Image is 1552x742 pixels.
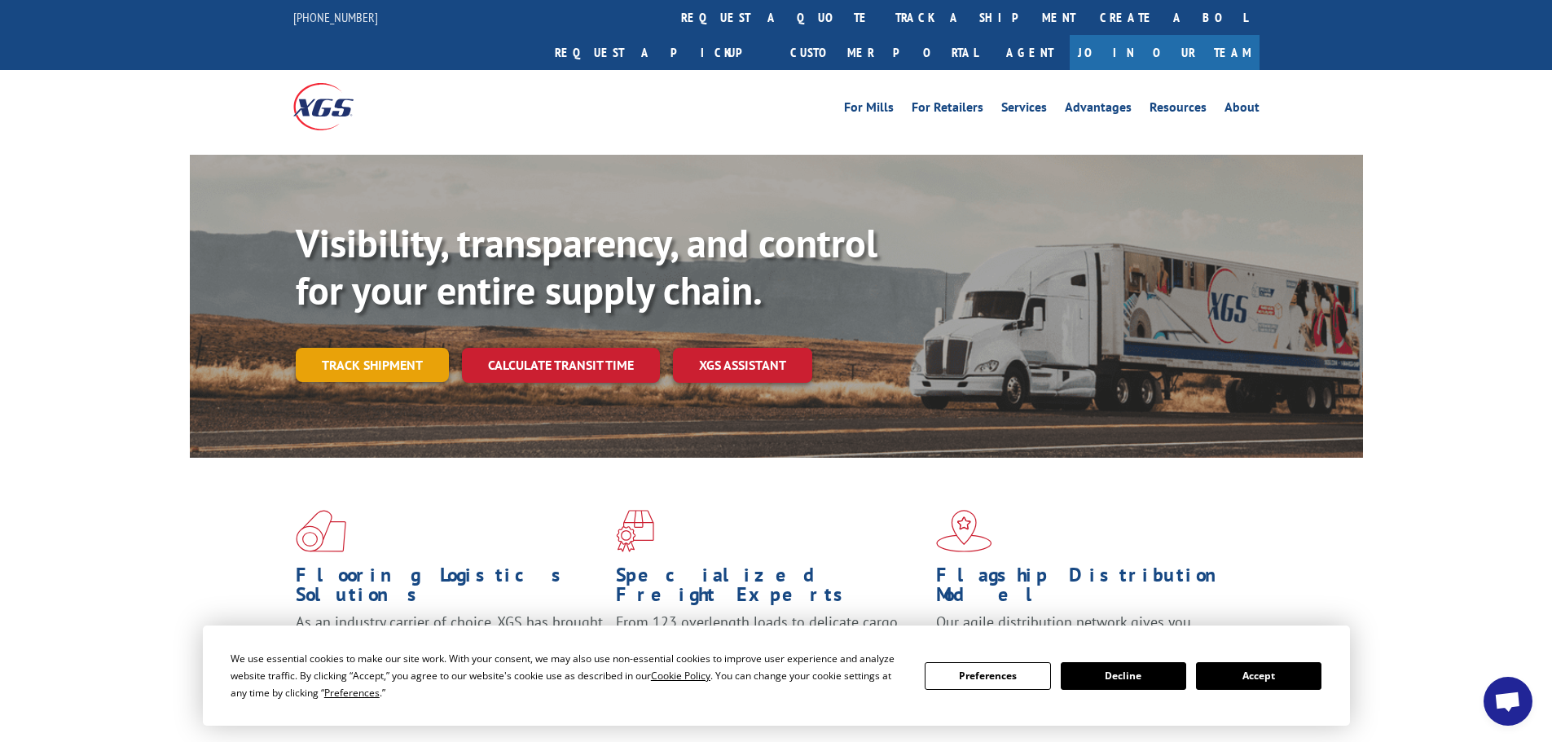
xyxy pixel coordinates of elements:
a: About [1224,101,1260,119]
a: For Retailers [912,101,983,119]
a: Track shipment [296,348,449,382]
div: Open chat [1484,677,1532,726]
div: Cookie Consent Prompt [203,626,1350,726]
span: As an industry carrier of choice, XGS has brought innovation and dedication to flooring logistics... [296,612,603,670]
button: Preferences [925,662,1050,690]
a: Resources [1150,101,1207,119]
button: Accept [1196,662,1321,690]
img: xgs-icon-flagship-distribution-model-red [936,510,992,552]
a: XGS ASSISTANT [673,348,812,383]
span: Cookie Policy [651,669,710,683]
a: Agent [990,35,1070,70]
a: Advantages [1065,101,1132,119]
span: Our agile distribution network gives you nationwide inventory management on demand. [936,612,1236,651]
a: Request a pickup [543,35,778,70]
a: Customer Portal [778,35,990,70]
img: xgs-icon-focused-on-flooring-red [616,510,654,552]
span: Preferences [324,686,380,700]
a: Join Our Team [1070,35,1260,70]
h1: Flooring Logistics Solutions [296,565,604,612]
b: Visibility, transparency, and control for your entire supply chain. [296,217,877,315]
button: Decline [1061,662,1186,690]
a: [PHONE_NUMBER] [293,9,378,25]
h1: Specialized Freight Experts [616,565,924,612]
div: We use essential cookies to make our site work. With your consent, we may also use non-essential ... [231,650,905,701]
img: xgs-icon-total-supply-chain-intelligence-red [296,510,346,552]
a: Calculate transit time [462,348,660,383]
h1: Flagship Distribution Model [936,565,1244,612]
p: From 123 overlength loads to delicate cargo, our experienced staff knows the best way to move you... [616,612,924,685]
a: Services [1001,101,1047,119]
a: For Mills [844,101,894,119]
